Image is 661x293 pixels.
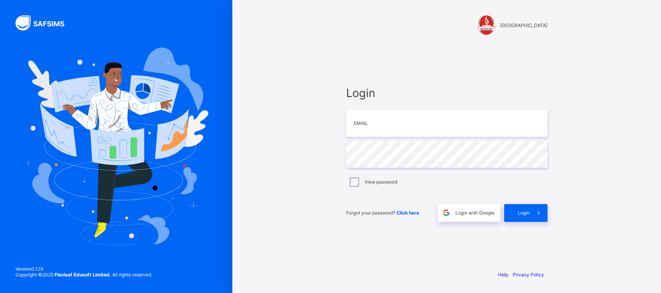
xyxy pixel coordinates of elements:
span: Version 0.1.19 [15,266,152,272]
span: Login [518,210,530,216]
a: Help [498,272,508,278]
a: Privacy Policy [513,272,544,278]
span: Copyright © 2025 All rights reserved. [15,272,152,278]
span: Login [346,86,548,100]
img: google.396cfc9801f0270233282035f929180a.svg [442,208,451,217]
strong: Flexisaf Edusoft Limited. [55,272,111,278]
img: Hero Image [24,48,208,245]
img: SAFSIMS Logo [15,15,74,31]
a: Click here [397,210,419,216]
span: [GEOGRAPHIC_DATA] [500,22,548,28]
label: View password [364,179,397,185]
span: Login with Google [455,210,494,216]
span: Forgot your password? [346,210,419,216]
